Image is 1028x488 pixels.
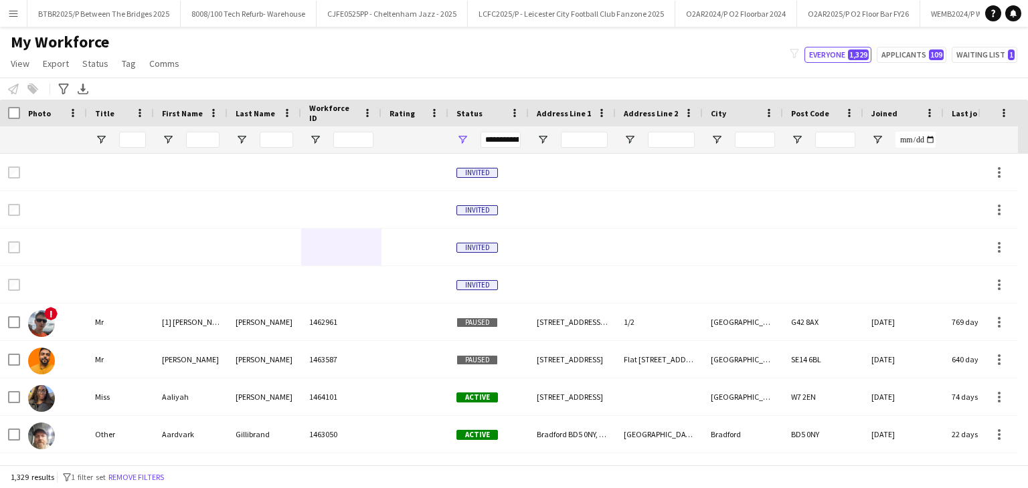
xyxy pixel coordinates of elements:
div: 1463587 [301,341,381,378]
span: First Name [162,108,203,118]
span: 1 [1008,49,1015,60]
input: Row Selection is disabled for this row (unchecked) [8,241,20,253]
div: [1] [PERSON_NAME] [154,303,228,340]
span: Title [95,108,114,118]
div: [PERSON_NAME] [228,303,301,340]
div: Bradford BD5 0NY, [GEOGRAPHIC_DATA] [529,416,616,453]
button: Everyone1,329 [804,47,871,63]
button: Open Filter Menu [537,134,549,146]
button: Open Filter Menu [711,134,723,146]
div: W7 2EN [783,378,863,415]
a: Status [77,55,114,72]
div: Aardvark [154,416,228,453]
span: Comms [149,57,179,70]
button: LCFC2025/P - Leicester City Football Club Fanzone 2025 [468,1,675,27]
span: Last job [952,108,982,118]
div: Aaliyah [154,378,228,415]
span: Active [456,430,498,440]
span: Address Line 1 [537,108,591,118]
div: [PERSON_NAME] [228,341,301,378]
button: Open Filter Menu [162,134,174,146]
div: 22 days [944,416,1024,453]
button: 8008/100 Tech Refurb- Warehouse [181,1,317,27]
div: G42 8AX [783,303,863,340]
div: [DATE] [863,303,944,340]
button: Applicants109 [877,47,946,63]
div: Mr [87,341,154,378]
button: Waiting list1 [952,47,1017,63]
button: Open Filter Menu [791,134,803,146]
div: Bradford [703,416,783,453]
div: Mr [87,303,154,340]
a: View [5,55,35,72]
input: Post Code Filter Input [815,132,855,148]
a: Tag [116,55,141,72]
span: My Workforce [11,32,109,52]
div: Other [87,416,154,453]
input: Title Filter Input [119,132,146,148]
button: Open Filter Menu [95,134,107,146]
div: [DATE] [863,416,944,453]
span: Address Line 2 [624,108,678,118]
div: 74 days [944,378,1024,415]
div: 1/2 [616,303,703,340]
button: Open Filter Menu [456,134,468,146]
input: Address Line 1 Filter Input [561,132,608,148]
div: [STREET_ADDRESS][PERSON_NAME] [529,303,616,340]
span: 109 [929,49,944,60]
button: O2AR2024/P O2 Floorbar 2024 [675,1,797,27]
div: Miss [87,378,154,415]
button: Open Filter Menu [624,134,636,146]
app-action-btn: Advanced filters [56,81,72,97]
div: Gillibrand [228,416,301,453]
span: View [11,57,29,70]
span: City [711,108,726,118]
span: Last Name [236,108,275,118]
span: Export [43,57,69,70]
div: [DATE] [863,378,944,415]
div: [STREET_ADDRESS] [529,341,616,378]
input: City Filter Input [735,132,775,148]
span: Joined [871,108,897,118]
input: Address Line 2 Filter Input [648,132,695,148]
span: ! [44,307,58,320]
button: Remove filters [106,470,167,485]
input: Last Name Filter Input [260,132,293,148]
div: 1464101 [301,378,381,415]
input: Row Selection is disabled for this row (unchecked) [8,279,20,291]
div: 1463050 [301,416,381,453]
div: 1462961 [301,303,381,340]
a: Comms [144,55,185,72]
span: Invited [456,280,498,290]
span: Paused [456,355,498,365]
span: Active [456,392,498,402]
span: Invited [456,168,498,178]
span: Invited [456,205,498,215]
button: CJFE0525PP - Cheltenham Jazz - 2025 [317,1,468,27]
span: Workforce ID [309,103,357,123]
span: Status [456,108,483,118]
span: Invited [456,243,498,253]
div: 640 days [944,341,1024,378]
div: [GEOGRAPHIC_DATA], [GEOGRAPHIC_DATA] [616,416,703,453]
span: Tag [122,57,136,70]
div: Flat [STREET_ADDRESS][PERSON_NAME] [616,341,703,378]
span: Photo [28,108,51,118]
input: First Name Filter Input [186,132,220,148]
span: 1 filter set [71,472,106,482]
div: [PERSON_NAME] [228,378,301,415]
div: [GEOGRAPHIC_DATA] [703,303,783,340]
button: Open Filter Menu [236,134,248,146]
div: [DATE] [863,341,944,378]
button: BTBR2025/P Between The Bridges 2025 [27,1,181,27]
div: [GEOGRAPHIC_DATA] [703,341,783,378]
input: Joined Filter Input [895,132,936,148]
img: [1] Joseph gildea [28,310,55,337]
input: Row Selection is disabled for this row (unchecked) [8,204,20,216]
span: Post Code [791,108,829,118]
div: BD5 0NY [783,416,863,453]
a: Export [37,55,74,72]
div: SE14 6BL [783,341,863,378]
span: Rating [390,108,415,118]
input: Workforce ID Filter Input [333,132,373,148]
